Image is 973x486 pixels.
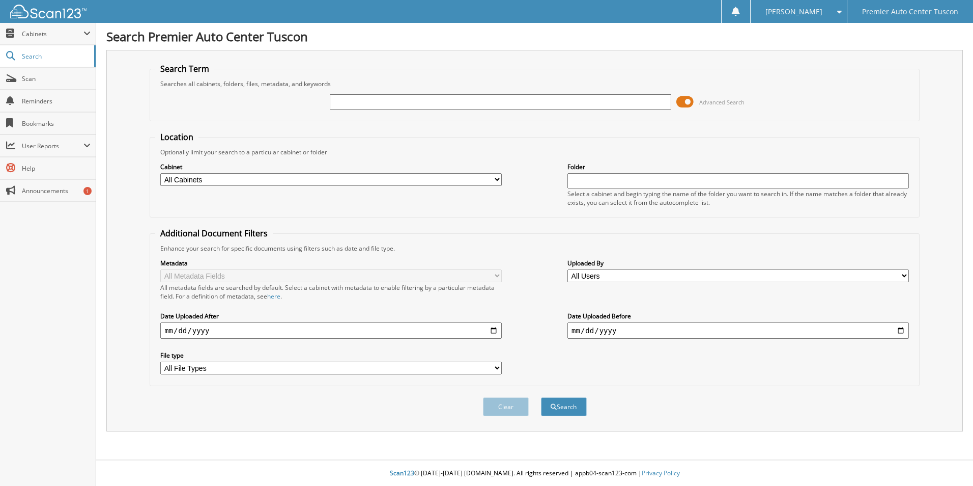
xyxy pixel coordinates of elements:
span: Premier Auto Center Tuscon [862,9,958,15]
label: Metadata [160,259,502,267]
span: User Reports [22,142,83,150]
span: [PERSON_NAME] [765,9,822,15]
label: Date Uploaded Before [567,312,909,320]
img: scan123-logo-white.svg [10,5,87,18]
span: Search [22,52,89,61]
input: end [567,322,909,339]
label: Folder [567,163,909,171]
div: Select a cabinet and begin typing the name of the folder you want to search in. If the name match... [567,190,909,207]
label: Cabinet [160,163,502,171]
span: Reminders [22,97,91,105]
label: File type [160,351,502,360]
legend: Additional Document Filters [155,228,273,239]
input: start [160,322,502,339]
legend: Location [155,131,198,143]
span: Scan123 [390,469,414,477]
a: Privacy Policy [642,469,680,477]
span: Bookmarks [22,119,91,128]
label: Uploaded By [567,259,909,267]
div: Searches all cabinets, folders, files, metadata, and keywords [155,79,914,88]
span: Cabinets [22,30,83,38]
div: All metadata fields are searched by default. Select a cabinet with metadata to enable filtering b... [160,283,502,301]
a: here [267,292,280,301]
button: Search [541,397,587,416]
span: Scan [22,74,91,83]
legend: Search Term [155,63,214,74]
span: Advanced Search [699,98,745,106]
div: © [DATE]-[DATE] [DOMAIN_NAME]. All rights reserved | appb04-scan123-com | [96,461,973,486]
div: Enhance your search for specific documents using filters such as date and file type. [155,244,914,253]
div: Optionally limit your search to a particular cabinet or folder [155,148,914,156]
label: Date Uploaded After [160,312,502,320]
div: 1 [83,187,92,195]
span: Help [22,164,91,173]
h1: Search Premier Auto Center Tuscon [106,28,963,45]
span: Announcements [22,186,91,195]
button: Clear [483,397,529,416]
